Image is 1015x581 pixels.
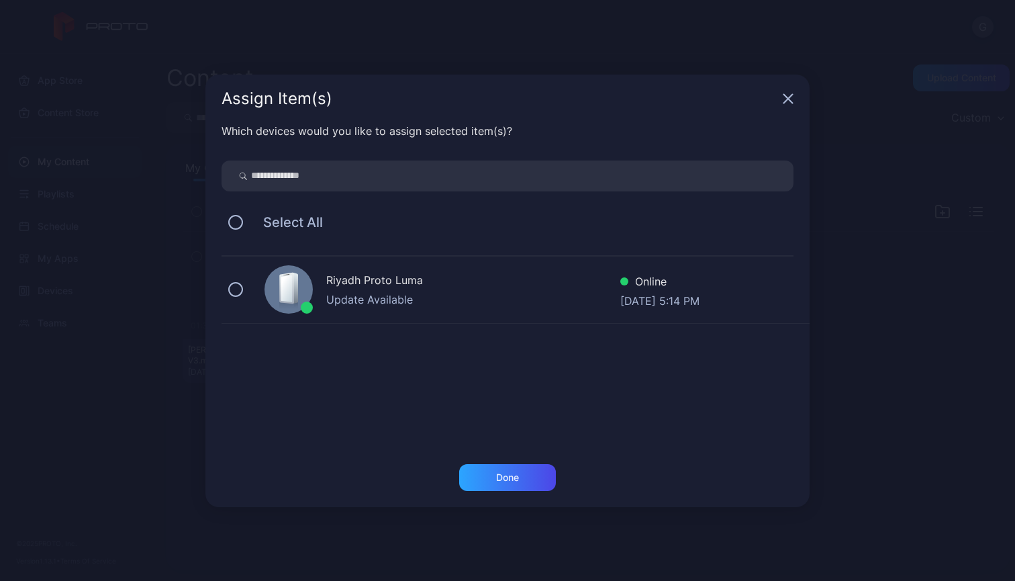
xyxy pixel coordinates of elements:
[496,472,519,483] div: Done
[459,464,556,491] button: Done
[326,272,620,292] div: Riyadh Proto Luma
[222,91,777,107] div: Assign Item(s)
[326,292,620,308] div: Update Available
[250,214,323,230] span: Select All
[222,123,793,139] div: Which devices would you like to assign selected item(s)?
[620,273,699,293] div: Online
[620,293,699,306] div: [DATE] 5:14 PM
